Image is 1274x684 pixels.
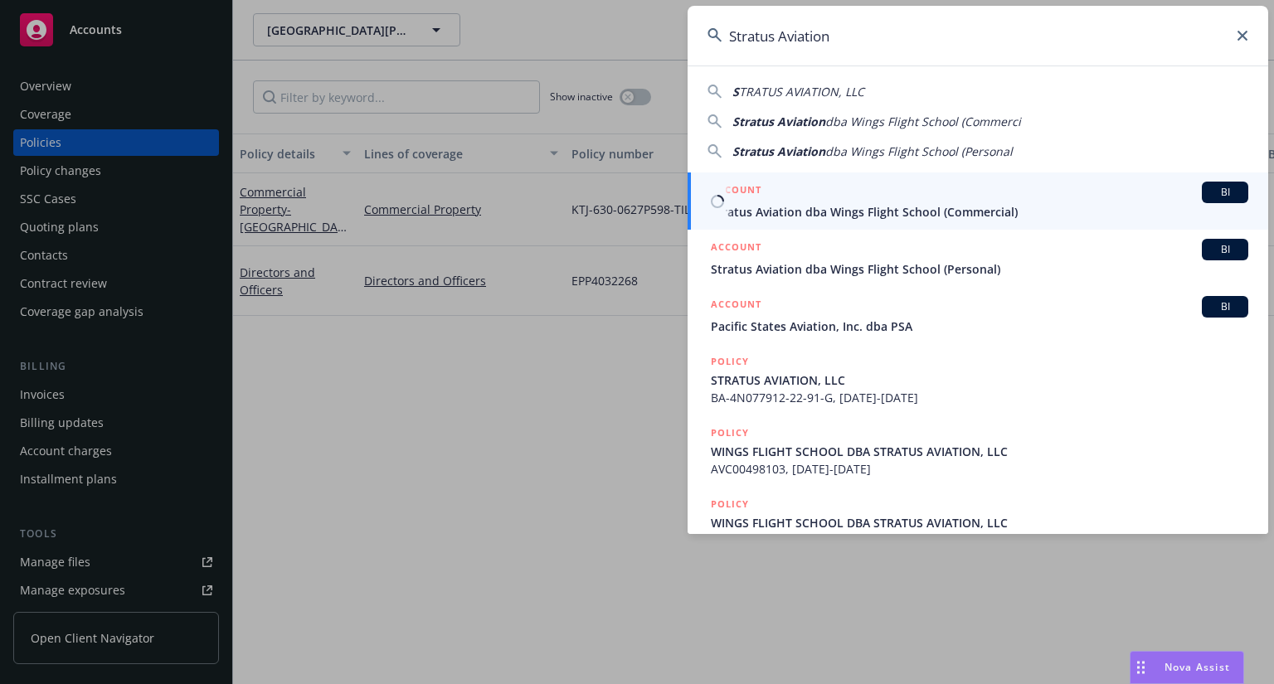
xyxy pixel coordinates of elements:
[711,514,1248,531] span: WINGS FLIGHT SCHOOL DBA STRATUS AVIATION, LLC
[711,443,1248,460] span: WINGS FLIGHT SCHOOL DBA STRATUS AVIATION, LLC
[711,531,1248,549] span: AVC00498102, [DATE]-[DATE]
[711,424,749,441] h5: POLICY
[711,203,1248,221] span: Stratus Aviation dba Wings Flight School (Commercial)
[711,260,1248,278] span: Stratus Aviation dba Wings Flight School (Personal)
[688,6,1268,65] input: Search...
[688,287,1268,344] a: ACCOUNTBIPacific States Aviation, Inc. dba PSA
[688,415,1268,487] a: POLICYWINGS FLIGHT SCHOOL DBA STRATUS AVIATION, LLCAVC00498103, [DATE]-[DATE]
[1130,651,1244,684] button: Nova Assist
[711,496,749,512] h5: POLICY
[1208,185,1242,200] span: BI
[1208,242,1242,257] span: BI
[711,182,761,201] h5: ACCOUNT
[732,143,825,159] span: Stratus Aviation
[825,143,1013,159] span: dba Wings Flight School (Personal
[732,84,739,99] span: S
[711,239,761,259] h5: ACCOUNT
[1208,299,1242,314] span: BI
[688,487,1268,558] a: POLICYWINGS FLIGHT SCHOOL DBA STRATUS AVIATION, LLCAVC00498102, [DATE]-[DATE]
[1131,652,1151,683] div: Drag to move
[711,296,761,316] h5: ACCOUNT
[711,389,1248,406] span: BA-4N077912-22-91-G, [DATE]-[DATE]
[688,344,1268,415] a: POLICYSTRATUS AVIATION, LLCBA-4N077912-22-91-G, [DATE]-[DATE]
[688,172,1268,230] a: ACCOUNTBIStratus Aviation dba Wings Flight School (Commercial)
[732,114,825,129] span: Stratus Aviation
[825,114,1021,129] span: dba Wings Flight School (Commerci
[711,318,1248,335] span: Pacific States Aviation, Inc. dba PSA
[711,460,1248,478] span: AVC00498103, [DATE]-[DATE]
[739,84,864,99] span: TRATUS AVIATION, LLC
[1165,660,1230,674] span: Nova Assist
[711,353,749,370] h5: POLICY
[711,371,1248,389] span: STRATUS AVIATION, LLC
[688,230,1268,287] a: ACCOUNTBIStratus Aviation dba Wings Flight School (Personal)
